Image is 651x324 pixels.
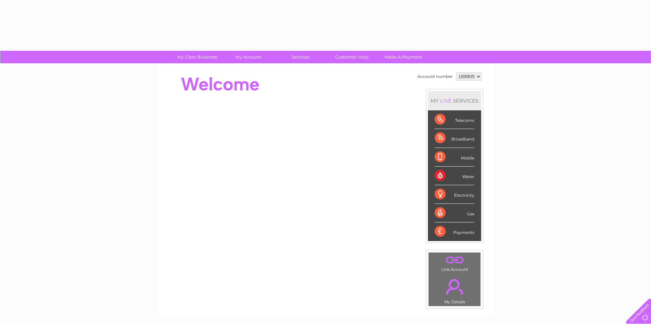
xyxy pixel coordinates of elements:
div: Broadband [435,129,474,148]
div: MY SERVICES [428,91,481,110]
a: Customer Help [324,51,380,63]
a: Make A Payment [375,51,431,63]
td: My Details [428,273,481,306]
div: Electricity [435,185,474,204]
a: Services [272,51,328,63]
a: . [430,275,479,299]
div: Water [435,167,474,185]
td: Link Account [428,252,481,274]
div: Mobile [435,148,474,167]
a: . [430,254,479,266]
a: My Clear Business [169,51,225,63]
a: My Account [221,51,277,63]
td: Account number [416,71,454,82]
div: Telecoms [435,110,474,129]
div: Payments [435,222,474,241]
div: LIVE [439,98,453,104]
div: Gas [435,204,474,222]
